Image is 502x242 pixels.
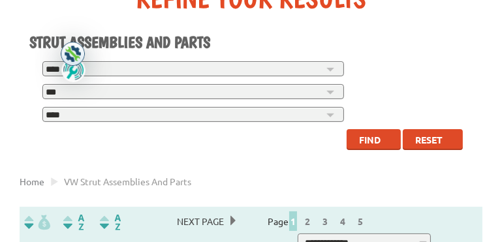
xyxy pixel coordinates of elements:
[61,215,87,230] img: Sort by Headline
[347,129,401,150] button: Find
[64,175,191,187] span: VW strut assemblies and parts
[319,215,331,227] a: 3
[29,33,473,52] h1: Strut Assemblies and Parts
[302,215,313,227] a: 2
[354,215,366,227] a: 5
[359,134,381,145] span: Find
[259,211,377,231] div: Page
[337,215,349,227] a: 4
[97,215,123,230] img: Sort by Sales Rank
[403,129,463,150] button: Reset
[170,215,230,227] a: Next Page
[20,175,44,187] a: Home
[289,211,297,231] span: 1
[415,134,443,145] span: Reset
[170,211,230,231] span: Next Page
[24,215,50,230] img: filterpricelow.svg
